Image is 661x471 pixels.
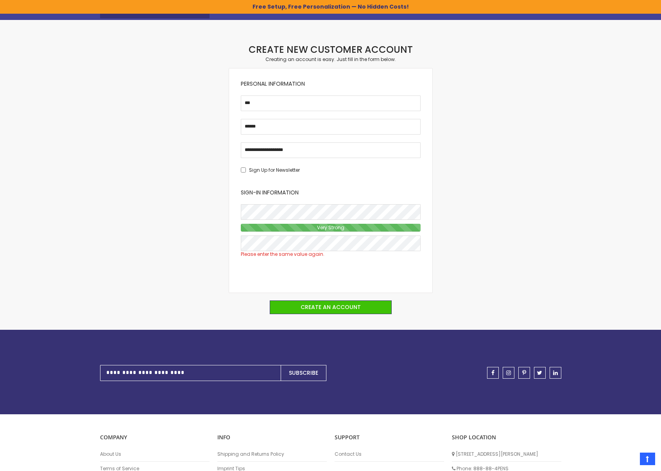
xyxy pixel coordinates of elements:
[518,367,530,379] a: pinterest
[241,189,299,196] span: Sign-in Information
[249,43,413,56] strong: Create New Customer Account
[452,434,561,441] p: SHOP LOCATION
[217,434,327,441] p: INFO
[281,365,326,381] button: Subscribe
[534,367,546,379] a: twitter
[491,370,494,376] span: facebook
[487,367,499,379] a: facebook
[270,300,392,314] button: Create an Account
[506,370,511,376] span: instagram
[452,447,561,462] li: [STREET_ADDRESS][PERSON_NAME]
[335,451,444,457] a: Contact Us
[503,367,514,379] a: instagram
[217,451,327,457] a: Shipping and Returns Policy
[241,251,421,257] div: Please enter the same value again.
[522,370,526,376] span: pinterest
[289,369,318,377] span: Subscribe
[100,434,210,441] p: COMPANY
[537,370,542,376] span: twitter
[301,303,361,311] span: Create an Account
[249,167,300,173] span: Sign Up for Newsletter
[241,224,421,232] div: Password Strength:
[640,453,655,465] a: Top
[100,451,210,457] a: About Us
[229,56,432,63] div: Creating an account is easy. Just fill in the form below.
[335,434,444,441] p: Support
[315,224,346,231] span: Very Strong
[550,367,561,379] a: linkedin
[553,370,558,376] span: linkedin
[241,80,305,88] span: Personal Information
